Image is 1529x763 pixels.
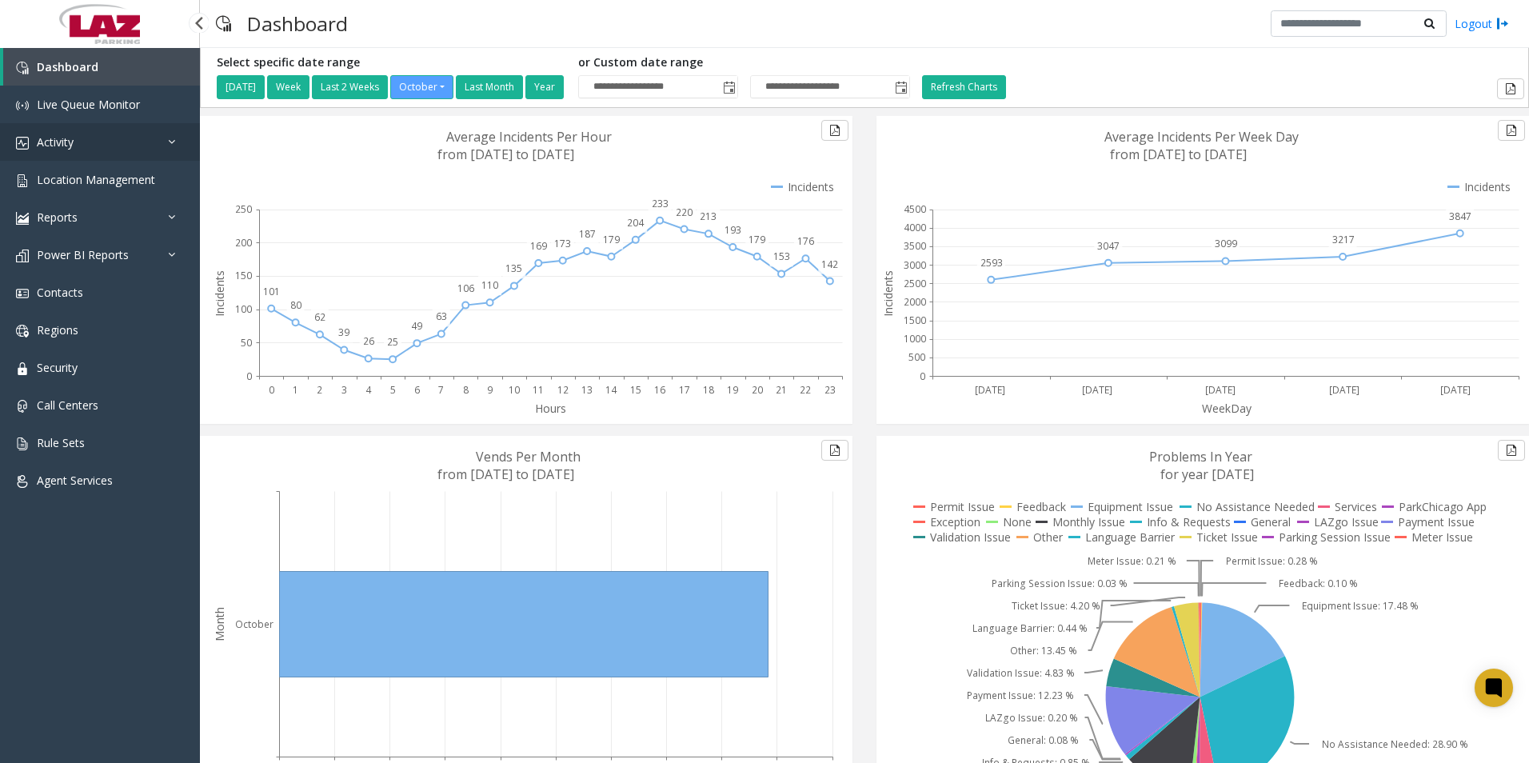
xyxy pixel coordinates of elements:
[579,227,596,241] text: 187
[16,250,29,262] img: 'icon'
[37,360,78,375] span: Security
[776,383,787,397] text: 21
[314,310,325,324] text: 62
[908,350,925,364] text: 500
[985,711,1078,725] text: LAZgo Issue: 0.20 %
[980,256,1003,270] text: 2593
[290,298,301,312] text: 80
[16,287,29,300] img: 'icon'
[904,295,926,309] text: 2000
[16,475,29,488] img: 'icon'
[880,270,896,317] text: Incidents
[235,236,252,250] text: 200
[821,258,838,271] text: 142
[630,383,641,397] text: 15
[212,607,227,641] text: Month
[1332,233,1355,246] text: 3217
[37,97,140,112] span: Live Queue Monitor
[1205,383,1236,397] text: [DATE]
[1104,128,1299,146] text: Average Incidents Per Week Day
[437,465,574,483] text: from [DATE] to [DATE]
[581,383,593,397] text: 13
[37,435,85,450] span: Rule Sets
[390,383,396,397] text: 5
[37,322,78,338] span: Regions
[16,137,29,150] img: 'icon'
[1302,599,1419,613] text: Equipment Issue: 17.48 %
[1498,120,1525,141] button: Export to pdf
[16,99,29,112] img: 'icon'
[217,75,265,99] button: [DATE]
[37,473,113,488] span: Agent Services
[239,4,356,43] h3: Dashboard
[557,383,569,397] text: 12
[1455,15,1509,32] a: Logout
[481,278,498,292] text: 110
[578,56,910,70] h5: or Custom date range
[446,128,612,146] text: Average Incidents Per Hour
[1440,383,1471,397] text: [DATE]
[1498,440,1525,461] button: Export to pdf
[267,75,309,99] button: Week
[1449,210,1471,223] text: 3847
[37,134,74,150] span: Activity
[1012,599,1100,613] text: Ticket Issue: 4.20 %
[456,75,523,99] button: Last Month
[246,370,252,383] text: 0
[390,75,453,99] button: October
[554,237,571,250] text: 173
[1322,737,1468,751] text: No Assistance Needed: 28.90 %
[992,577,1128,590] text: Parking Session Issue: 0.03 %
[269,383,274,397] text: 0
[235,617,273,631] text: October
[1088,554,1176,568] text: Meter Issue: 0.21 %
[3,48,200,86] a: Dashboard
[1160,465,1254,483] text: for year [DATE]
[16,174,29,187] img: 'icon'
[703,383,714,397] text: 18
[37,285,83,300] span: Contacts
[1010,644,1077,657] text: Other: 13.45 %
[16,325,29,338] img: 'icon'
[525,75,564,99] button: Year
[293,383,298,397] text: 1
[535,401,566,416] text: Hours
[773,250,790,263] text: 153
[904,239,926,253] text: 3500
[727,383,738,397] text: 19
[904,202,926,216] text: 4500
[725,223,741,237] text: 193
[824,383,836,397] text: 23
[972,621,1088,635] text: Language Barrier: 0.44 %
[363,334,374,348] text: 26
[16,62,29,74] img: 'icon'
[752,383,763,397] text: 20
[437,146,574,163] text: from [DATE] to [DATE]
[904,277,926,290] text: 2500
[476,448,581,465] text: Vends Per Month
[1097,239,1120,253] text: 3047
[16,212,29,225] img: 'icon'
[533,383,544,397] text: 11
[235,269,252,282] text: 150
[892,76,909,98] span: Toggle popup
[212,270,227,317] text: Incidents
[16,400,29,413] img: 'icon'
[1082,383,1112,397] text: [DATE]
[487,383,493,397] text: 9
[37,397,98,413] span: Call Centers
[341,383,347,397] text: 3
[365,383,372,397] text: 4
[904,332,926,346] text: 1000
[37,247,129,262] span: Power BI Reports
[1496,15,1509,32] img: logout
[1008,733,1079,747] text: General: 0.08 %
[679,383,690,397] text: 17
[530,239,547,253] text: 169
[457,282,474,295] text: 106
[904,221,926,234] text: 4000
[821,120,848,141] button: Export to pdf
[1110,146,1247,163] text: from [DATE] to [DATE]
[821,440,848,461] button: Export to pdf
[1497,78,1524,99] button: Export to pdf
